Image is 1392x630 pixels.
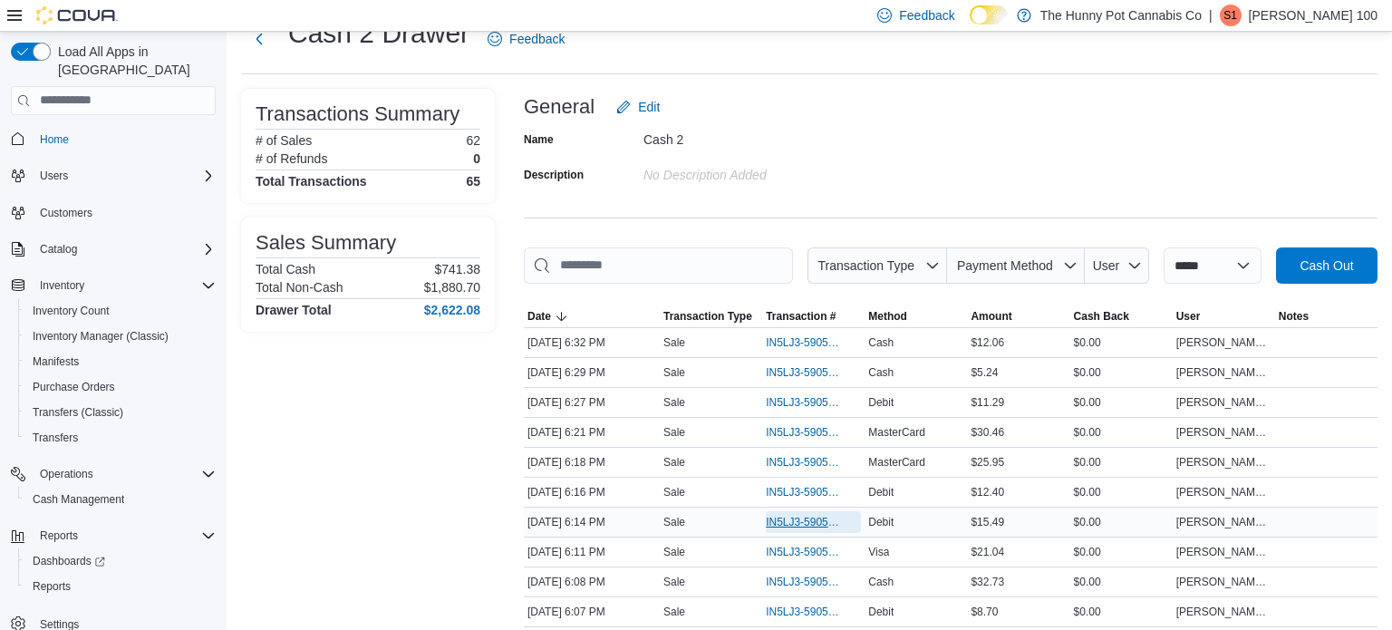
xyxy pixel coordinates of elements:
[643,160,886,182] div: No Description added
[766,605,843,619] span: IN5LJ3-5905377
[1176,335,1271,350] span: [PERSON_NAME] 100
[4,163,223,189] button: Users
[288,15,469,52] h1: Cash 2 Drawer
[36,6,118,24] img: Cova
[18,298,223,324] button: Inventory Count
[1070,451,1173,473] div: $0.00
[524,451,660,473] div: [DATE] 6:18 PM
[766,392,861,413] button: IN5LJ3-5905556
[25,325,216,347] span: Inventory Manager (Classic)
[40,169,68,183] span: Users
[766,515,843,529] span: IN5LJ3-5905427
[766,332,861,354] button: IN5LJ3-5905586
[1070,481,1173,503] div: $0.00
[33,202,100,224] a: Customers
[1085,247,1149,284] button: User
[524,96,594,118] h3: General
[971,309,1011,324] span: Amount
[1176,425,1271,440] span: [PERSON_NAME] 100
[957,258,1053,273] span: Payment Method
[1070,392,1173,413] div: $0.00
[1176,309,1201,324] span: User
[33,492,124,507] span: Cash Management
[1070,571,1173,593] div: $0.00
[971,545,1004,559] span: $21.04
[1176,455,1271,470] span: [PERSON_NAME] 100
[1173,305,1275,327] button: User
[25,489,216,510] span: Cash Management
[766,511,861,533] button: IN5LJ3-5905427
[1070,601,1173,623] div: $0.00
[524,481,660,503] div: [DATE] 6:16 PM
[424,303,480,317] h4: $2,622.08
[434,262,480,276] p: $741.38
[33,165,75,187] button: Users
[51,43,216,79] span: Load All Apps in [GEOGRAPHIC_DATA]
[18,487,223,512] button: Cash Management
[25,325,176,347] a: Inventory Manager (Classic)
[1220,5,1242,26] div: Sarah 100
[868,425,925,440] span: MasterCard
[524,571,660,593] div: [DATE] 6:08 PM
[524,168,584,182] label: Description
[524,247,793,284] input: This is a search bar. As you type, the results lower in the page will automatically filter.
[33,405,123,420] span: Transfers (Classic)
[25,376,122,398] a: Purchase Orders
[33,431,78,445] span: Transfers
[663,545,685,559] p: Sale
[1176,395,1271,410] span: [PERSON_NAME] 100
[1275,305,1377,327] button: Notes
[1040,5,1202,26] p: The Hunny Pot Cannabis Co
[1070,332,1173,354] div: $0.00
[868,395,894,410] span: Debit
[256,103,459,125] h3: Transactions Summary
[868,605,894,619] span: Debit
[766,365,843,380] span: IN5LJ3-5905566
[256,280,343,295] h6: Total Non-Cash
[18,349,223,374] button: Manifests
[766,309,836,324] span: Transaction #
[663,515,685,529] p: Sale
[40,132,69,147] span: Home
[33,579,71,594] span: Reports
[33,354,79,369] span: Manifests
[524,422,660,443] div: [DATE] 6:21 PM
[33,275,92,296] button: Inventory
[33,463,216,485] span: Operations
[33,201,216,224] span: Customers
[4,461,223,487] button: Operations
[638,98,660,116] span: Edit
[18,374,223,400] button: Purchase Orders
[40,528,78,543] span: Reports
[766,422,861,443] button: IN5LJ3-5905509
[256,133,312,148] h6: # of Sales
[899,6,954,24] span: Feedback
[766,601,861,623] button: IN5LJ3-5905377
[660,305,762,327] button: Transaction Type
[33,525,85,547] button: Reports
[643,125,886,147] div: Cash 2
[971,455,1004,470] span: $25.95
[40,467,93,481] span: Operations
[1300,257,1353,275] span: Cash Out
[524,601,660,623] div: [DATE] 6:07 PM
[1176,515,1271,529] span: [PERSON_NAME] 100
[473,151,480,166] p: 0
[25,300,216,322] span: Inventory Count
[524,511,660,533] div: [DATE] 6:14 PM
[33,128,216,150] span: Home
[256,151,327,166] h6: # of Refunds
[1093,258,1120,273] span: User
[1070,422,1173,443] div: $0.00
[762,305,865,327] button: Transaction #
[1176,605,1271,619] span: [PERSON_NAME] 100
[971,395,1004,410] span: $11.29
[256,303,332,317] h4: Drawer Total
[25,550,112,572] a: Dashboards
[1209,5,1213,26] p: |
[466,133,480,148] p: 62
[1176,575,1271,589] span: [PERSON_NAME] 100
[25,576,78,597] a: Reports
[663,485,685,499] p: Sale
